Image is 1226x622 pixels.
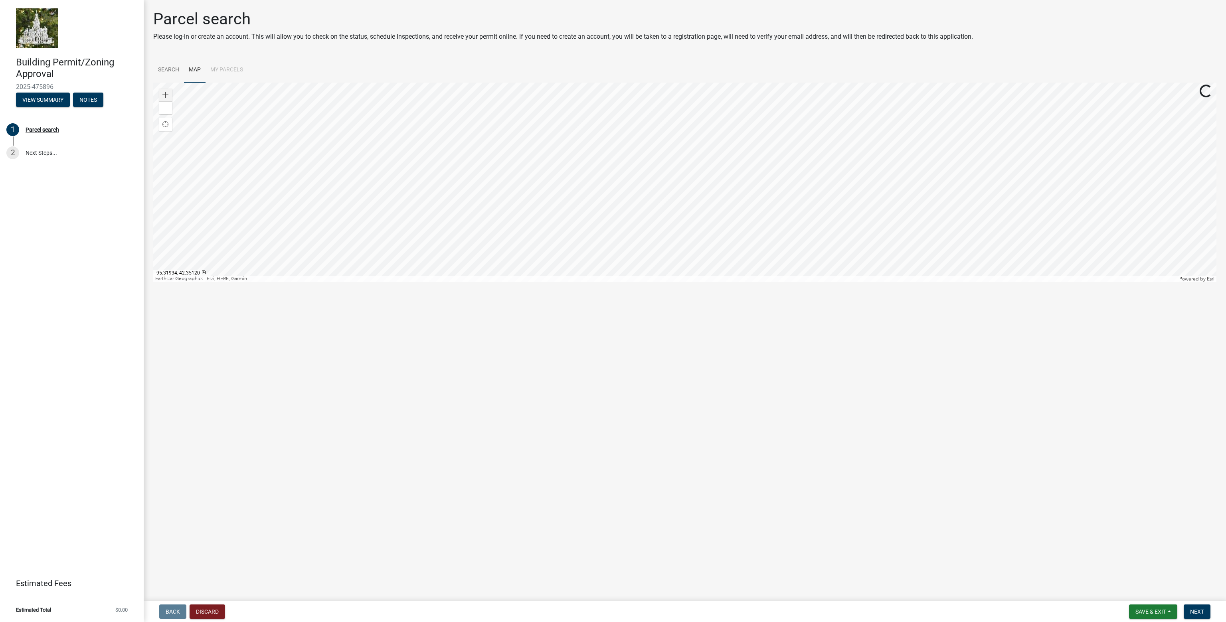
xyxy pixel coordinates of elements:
[73,97,103,103] wm-modal-confirm: Notes
[184,57,206,83] a: Map
[1190,608,1204,615] span: Next
[190,604,225,619] button: Discard
[16,93,70,107] button: View Summary
[153,276,1177,282] div: Earthstar Geographics | Esri, HERE, Garmin
[1184,604,1210,619] button: Next
[153,32,973,41] p: Please log-in or create an account. This will allow you to check on the status, schedule inspecti...
[1207,276,1214,282] a: Esri
[16,8,58,48] img: Marshall County, Iowa
[6,123,19,136] div: 1
[159,101,172,114] div: Zoom out
[16,607,51,612] span: Estimated Total
[16,83,128,91] span: 2025-475896
[16,57,137,80] h4: Building Permit/Zoning Approval
[73,93,103,107] button: Notes
[153,57,184,83] a: Search
[26,127,59,132] div: Parcel search
[6,575,131,591] a: Estimated Fees
[166,608,180,615] span: Back
[1177,276,1216,282] div: Powered by
[159,604,186,619] button: Back
[159,89,172,101] div: Zoom in
[1129,604,1177,619] button: Save & Exit
[159,118,172,131] div: Find my location
[16,97,70,103] wm-modal-confirm: Summary
[115,607,128,612] span: $0.00
[6,146,19,159] div: 2
[1135,608,1166,615] span: Save & Exit
[153,10,973,29] h1: Parcel search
